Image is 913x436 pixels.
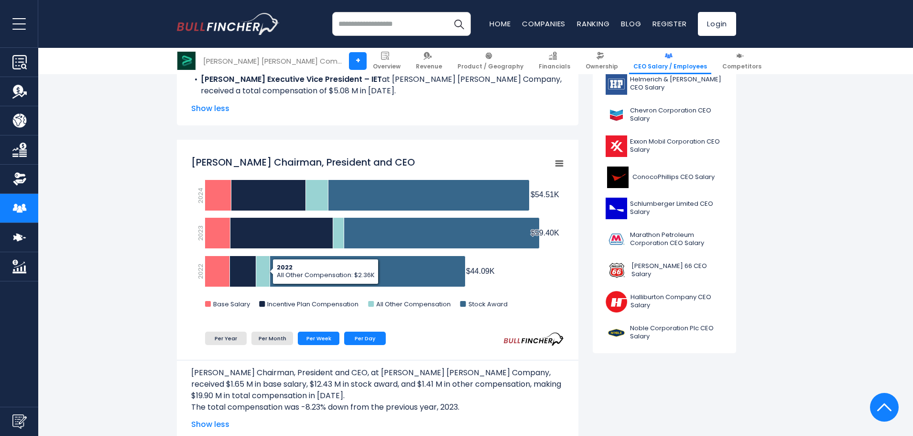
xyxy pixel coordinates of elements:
[600,195,729,222] a: Schlumberger Limited CEO Salary
[600,257,729,284] a: [PERSON_NAME] 66 CEO Salary
[586,63,618,70] span: Ownership
[630,76,723,92] span: Helmerich & [PERSON_NAME] CEO Salary
[606,291,628,313] img: HAL logo
[191,367,564,402] p: [PERSON_NAME] Chairman, President and CEO, at [PERSON_NAME] [PERSON_NAME] Company, received $1.65...
[600,133,729,159] a: Exxon Mobil Corporation CEO Salary
[466,267,495,275] tspan: $44.09K
[606,198,627,219] img: SLB logo
[373,63,401,70] span: Overview
[632,173,715,181] span: ConocoPhillips CEO Salary
[539,63,570,70] span: Financials
[191,419,564,430] span: Show less
[177,52,196,70] img: BKR logo
[577,19,609,29] a: Ranking
[600,102,729,128] a: Chevron Corporation CEO Salary
[629,48,711,74] a: CEO Salary / Employees
[191,151,564,318] svg: Lorenzo Simonelli Chairman, President and CEO
[630,107,723,123] span: Chevron Corporation CEO Salary
[522,19,565,29] a: Companies
[600,71,729,97] a: Helmerich & [PERSON_NAME] CEO Salary
[12,172,27,186] img: Ownership
[631,262,723,279] span: [PERSON_NAME] 66 CEO Salary
[447,12,471,36] button: Search
[606,135,627,157] img: XOM logo
[630,138,723,154] span: Exxon Mobil Corporation CEO Salary
[606,229,627,250] img: MPC logo
[606,104,627,126] img: CVX logo
[621,19,641,29] a: Blog
[531,190,559,199] tspan: $54.51K
[630,324,723,341] span: Noble Corporation Plc CEO Salary
[196,188,205,203] text: 2024
[177,13,280,35] img: bullfincher logo
[298,332,339,345] li: Per Week
[468,300,508,309] text: Stock Award
[196,225,205,241] text: 2023
[191,74,564,97] li: at [PERSON_NAME] [PERSON_NAME] Company, received a total compensation of $5.08 M in [DATE].
[457,63,523,70] span: Product / Geography
[416,63,442,70] span: Revenue
[652,19,686,29] a: Register
[630,231,723,247] span: Marathon Petroleum Corporation CEO Salary
[630,293,723,310] span: Halliburton Company CEO Salary
[698,12,736,36] a: Login
[606,322,627,344] img: NE logo
[718,48,766,74] a: Competitors
[489,19,511,29] a: Home
[213,300,250,309] text: Base Salary
[201,74,382,85] b: [PERSON_NAME] Executive Vice President – IET
[534,48,575,74] a: Financials
[191,103,564,114] span: Show less
[600,226,729,253] a: Marathon Petroleum Corporation CEO Salary
[196,264,205,279] text: 2022
[267,300,359,309] text: Incentive Plan Compensation
[344,332,386,345] li: Per Day
[191,156,415,169] tspan: [PERSON_NAME] Chairman, President and CEO
[251,332,293,345] li: Per Month
[412,48,446,74] a: Revenue
[633,63,707,70] span: CEO Salary / Employees
[606,73,627,95] img: HP logo
[191,402,564,413] p: The total compensation was -8.23% down from the previous year, 2023.
[606,260,629,281] img: PSX logo
[453,48,528,74] a: Product / Geography
[531,229,559,237] tspan: $59.40K
[369,48,405,74] a: Overview
[606,167,630,188] img: COP logo
[203,56,342,67] div: [PERSON_NAME] [PERSON_NAME] Company
[205,332,247,345] li: Per Year
[376,300,451,309] text: All Other Compensation
[177,13,280,35] a: Go to homepage
[722,63,761,70] span: Competitors
[600,164,729,190] a: ConocoPhillips CEO Salary
[581,48,622,74] a: Ownership
[600,289,729,315] a: Halliburton Company CEO Salary
[600,320,729,346] a: Noble Corporation Plc CEO Salary
[630,200,723,216] span: Schlumberger Limited CEO Salary
[349,52,367,70] a: +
